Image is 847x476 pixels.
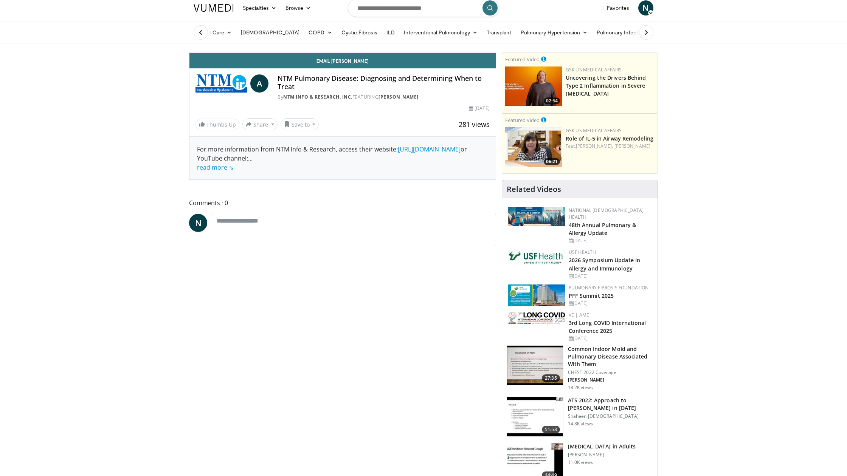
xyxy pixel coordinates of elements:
p: [PERSON_NAME] [568,377,653,383]
a: [URL][DOMAIN_NAME] [398,145,461,153]
p: 14.8K views [568,421,593,427]
a: N [638,0,653,15]
div: For more information from NTM Info & Research, access their website: or YouTube channel: [197,145,488,172]
span: 06:21 [544,158,560,165]
a: [PERSON_NAME] [614,143,650,149]
p: [PERSON_NAME] [568,452,636,458]
a: 51:53 ATS 2022: Approach to [PERSON_NAME] in [DATE] Shaheen [DEMOGRAPHIC_DATA] 14.8K views [507,397,653,437]
a: [PERSON_NAME] [379,94,419,100]
img: NTM Info & Research, Inc. [195,74,247,93]
a: Favorites [602,0,634,15]
a: COPD [304,25,337,40]
a: Cystic Fibrosis [337,25,382,40]
span: 51:53 [542,426,560,433]
img: c5059ee8-8c1c-4b79-af0f-b6fd60368875.png.150x105_q85_crop-smart_upscale.jpg [505,127,562,167]
a: 27:35 Common Indoor Mold and Pulmonary Disease Associated With Them CHEST 2022 Coverage [PERSON_N... [507,345,653,391]
a: A [250,74,268,93]
div: [DATE] [469,105,489,112]
div: [DATE] [569,237,652,244]
img: 7e353de0-d5d2-4f37-a0ac-0ef5f1a491ce.150x105_q85_crop-smart_upscale.jpg [507,346,563,385]
a: Transplant [482,25,516,40]
a: 06:21 [505,127,562,167]
a: Specialties [238,0,281,15]
h3: [MEDICAL_DATA] in Adults [568,443,636,450]
a: read more ↘ [197,163,234,172]
a: USF Health [569,249,596,255]
button: Save to [281,118,319,130]
small: Featured Video [505,117,540,124]
a: Uncovering the Drivers Behind Type 2 Inflammation in Severe [MEDICAL_DATA] [566,74,646,97]
a: GSK US Medical Affairs [566,127,622,134]
div: [DATE] [569,300,652,307]
small: Featured Video [505,56,540,63]
div: By FEATURING [278,94,490,100]
h4: NTM Pulmonary Disease: Diagnosing and Determining When to Treat [278,74,490,91]
h4: Related Videos [507,185,561,194]
img: b90f5d12-84c1-472e-b843-5cad6c7ef911.jpg.150x105_q85_autocrop_double_scale_upscale_version-0.2.jpg [508,207,565,226]
p: 11.0K views [568,459,593,465]
a: Browse [281,0,316,15]
img: a2792a71-925c-4fc2-b8ef-8d1b21aec2f7.png.150x105_q85_autocrop_double_scale_upscale_version-0.2.jpg [508,312,565,324]
a: 48th Annual Pulmonary & Allergy Update [569,221,636,236]
a: [DEMOGRAPHIC_DATA] [236,25,304,40]
div: [DATE] [569,335,652,342]
img: 6ba8804a-8538-4002-95e7-a8f8012d4a11.png.150x105_q85_autocrop_double_scale_upscale_version-0.2.jpg [508,249,565,266]
a: 2026 Symposium Update in Allergy and Immunology [569,257,640,272]
a: VE | AME [569,312,589,318]
a: NTM Info & Research, Inc. [283,94,352,100]
a: Pulmonary Infection [592,25,658,40]
img: VuMedi Logo [194,4,234,12]
p: Shaheen [DEMOGRAPHIC_DATA] [568,413,653,419]
a: Pulmonary Hypertension [516,25,593,40]
div: Feat. [566,143,655,150]
a: GSK US Medical Affairs [566,66,622,73]
a: Email [PERSON_NAME] [189,53,496,68]
h3: Common Indoor Mold and Pulmonary Disease Associated With Them [568,345,653,368]
span: ... [197,154,253,172]
button: Share [242,118,278,130]
a: [PERSON_NAME], [576,143,613,149]
img: 5903cf87-07ec-4ec6-b228-01333f75c79d.150x105_q85_crop-smart_upscale.jpg [507,397,563,436]
img: 763bf435-924b-49ae-a76d-43e829d5b92f.png.150x105_q85_crop-smart_upscale.png [505,66,562,106]
span: Comments 0 [189,198,496,208]
a: PFF Summit 2025 [569,292,614,299]
p: CHEST 2022 Coverage [568,369,653,376]
span: 281 views [459,120,490,129]
a: 02:54 [505,66,562,106]
a: National [DEMOGRAPHIC_DATA] Health [569,207,644,220]
a: Thumbs Up [195,119,239,130]
a: Role of IL-5 in Airway Remodeling [566,135,653,142]
img: 84d5d865-2f25-481a-859d-520685329e32.png.150x105_q85_autocrop_double_scale_upscale_version-0.2.png [508,284,565,306]
h3: ATS 2022: Approach to [PERSON_NAME] in [DATE] [568,397,653,412]
a: 3rd Long COVID International Conference 2025 [569,319,646,334]
a: ILD [382,25,399,40]
a: N [189,214,207,232]
div: [DATE] [569,273,652,280]
p: 18.2K views [568,385,593,391]
a: Pulmonary Fibrosis Foundation [569,284,649,291]
span: 02:54 [544,97,560,104]
span: 27:35 [542,374,560,382]
a: Interventional Pulmonology [399,25,482,40]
